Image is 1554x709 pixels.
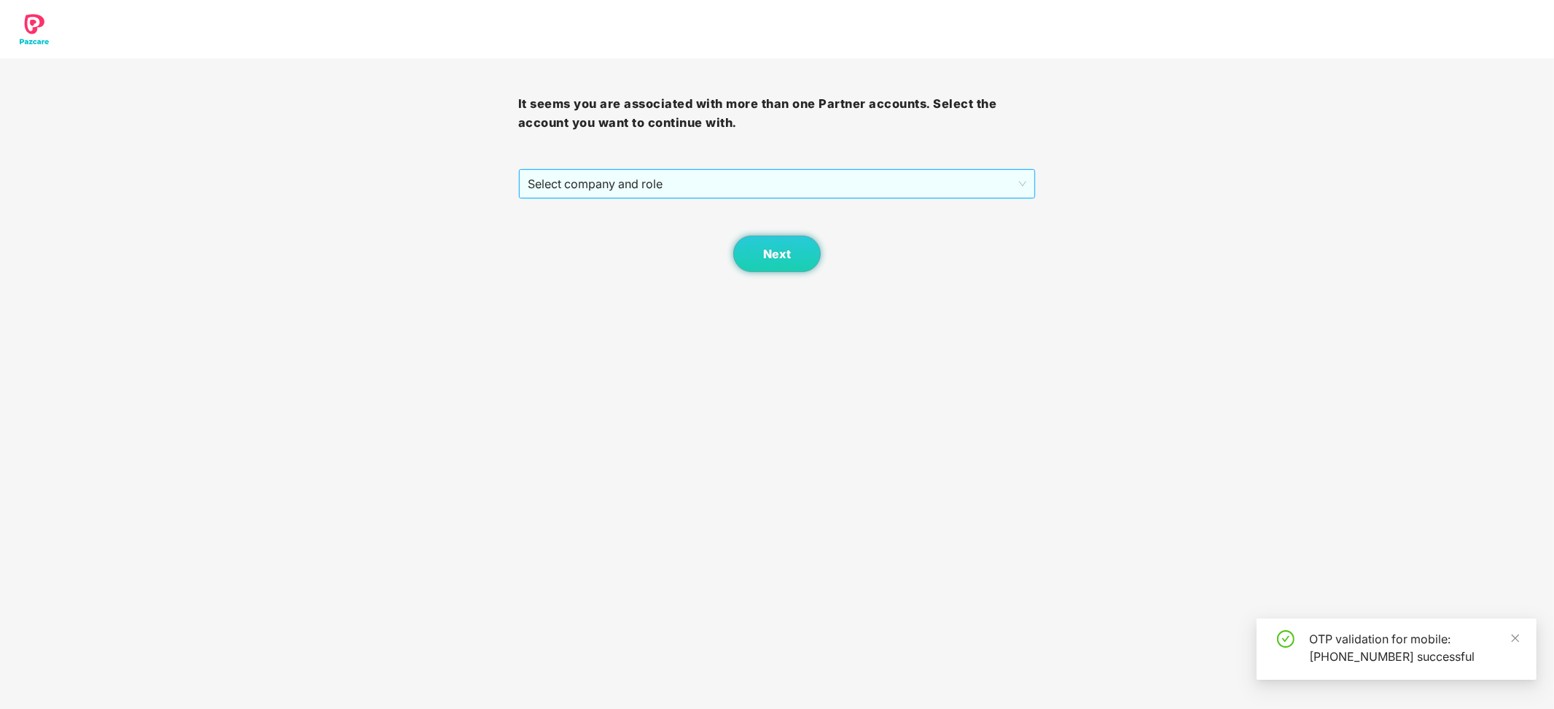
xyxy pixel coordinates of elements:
[1510,633,1520,643] span: close
[733,236,821,272] button: Next
[1309,630,1519,665] div: OTP validation for mobile: [PHONE_NUMBER] successful
[763,247,791,261] span: Next
[518,95,1036,132] h3: It seems you are associated with more than one Partner accounts. Select the account you want to c...
[1277,630,1295,648] span: check-circle
[528,170,1027,198] span: Select company and role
